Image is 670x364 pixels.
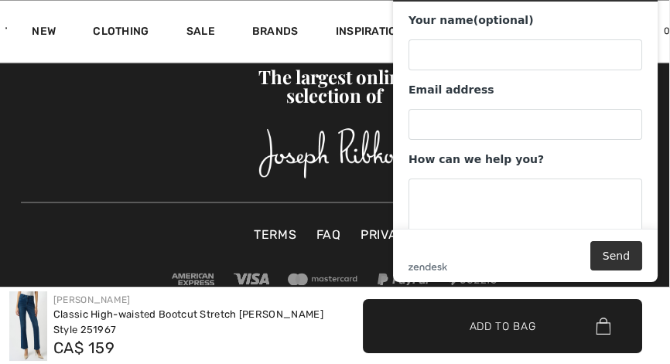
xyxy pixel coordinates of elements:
span: Add to Bag [470,318,536,334]
img: Amex [172,273,214,285]
a: Privacy [353,226,423,244]
a: Terms [246,226,305,244]
img: 1ère Avenue [5,12,7,43]
span: CA$ 159 [53,338,115,357]
img: Bag.svg [596,318,610,335]
a: Brands [252,25,299,41]
span: The largest online selection of [210,67,458,104]
img: Visa [234,273,269,284]
a: [PERSON_NAME] [53,294,131,305]
a: Clothing [93,25,149,41]
img: Joseph Ribkoff [258,128,409,179]
img: Paypal [378,273,429,285]
a: FAQ [308,226,348,244]
span: Help [35,11,67,25]
a: New [32,25,56,41]
a: Sale [186,25,215,41]
img: Classic High-Waisted Bootcut Stretch Jean Style 251967 [9,291,47,361]
button: Add to Bag [363,299,642,353]
img: Mastercard [288,273,358,285]
div: Classic High-waisted Bootcut Stretch [PERSON_NAME] Style 251967 [53,307,326,337]
span: Inspiration [336,25,405,41]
